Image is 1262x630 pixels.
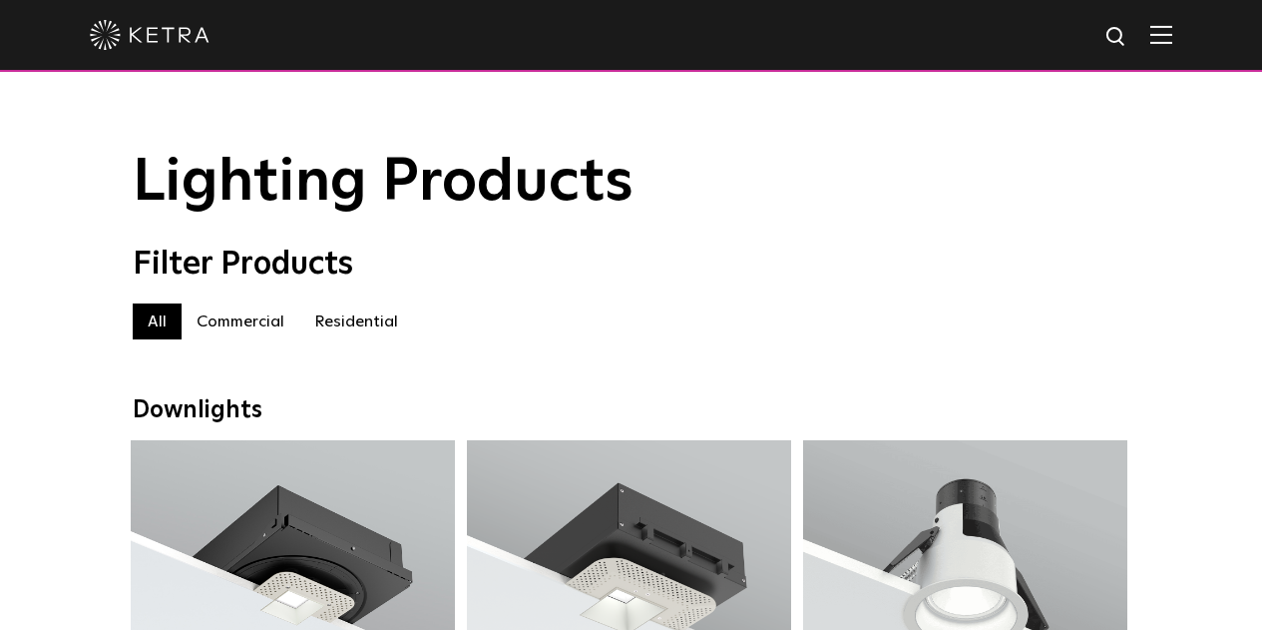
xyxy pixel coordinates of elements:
div: Downlights [133,396,1130,425]
label: Commercial [182,304,299,339]
img: Hamburger%20Nav.svg [1150,25,1172,44]
div: Filter Products [133,246,1130,284]
label: Residential [299,304,413,339]
span: Lighting Products [133,153,633,213]
label: All [133,304,182,339]
img: search icon [1104,25,1129,50]
img: ketra-logo-2019-white [90,20,210,50]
